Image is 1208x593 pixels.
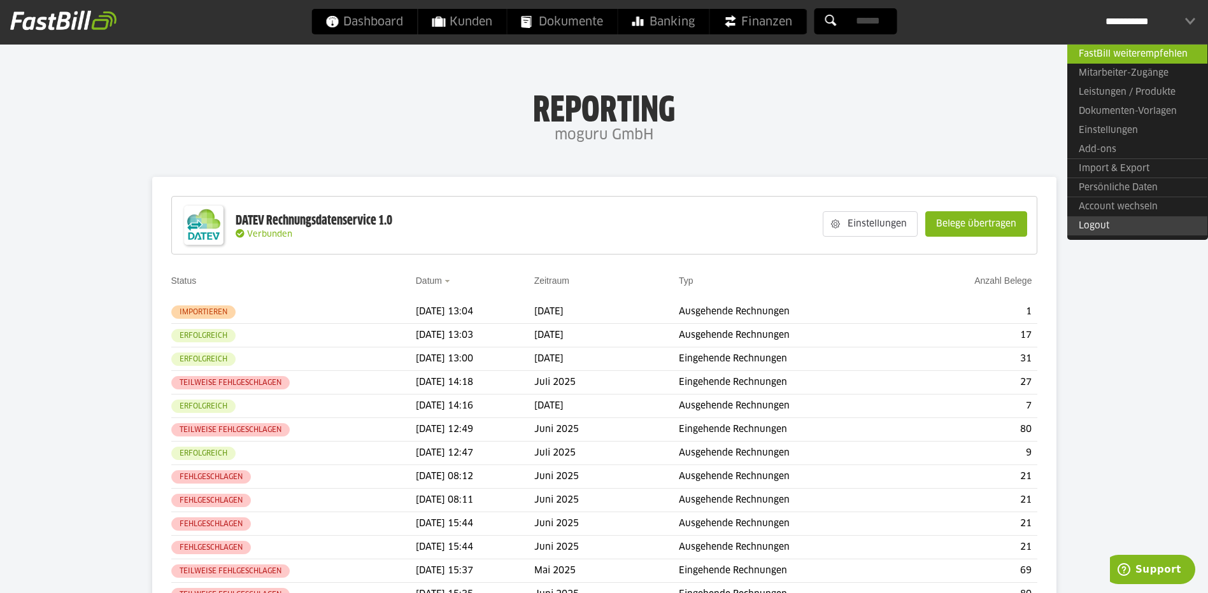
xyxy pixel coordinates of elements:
a: Anzahl Belege [974,276,1032,286]
img: fastbill_logo_white.png [10,10,117,31]
sl-badge: Teilweise fehlgeschlagen [171,376,290,389]
td: 9 [907,442,1037,465]
td: Ausgehende Rechnungen [679,394,907,418]
td: Juni 2025 [534,489,679,512]
a: Typ [679,276,693,286]
span: Kunden [432,9,492,34]
td: Juli 2025 [534,442,679,465]
td: [DATE] [534,347,679,371]
a: Zeitraum [534,276,569,286]
td: [DATE] 08:11 [416,489,534,512]
a: Kunden [418,9,506,34]
sl-badge: Fehlgeschlagen [171,494,251,507]
td: 1 [907,300,1037,324]
td: [DATE] 12:47 [416,442,534,465]
a: Account wechseln [1067,197,1207,216]
td: Ausgehende Rechnungen [679,300,907,324]
a: Banking [618,9,709,34]
td: 21 [907,512,1037,536]
a: Import & Export [1067,158,1207,178]
td: 21 [907,465,1037,489]
td: [DATE] 15:44 [416,512,534,536]
td: Eingehende Rechnungen [679,559,907,583]
td: 80 [907,418,1037,442]
sl-badge: Fehlgeschlagen [171,541,251,554]
td: Juni 2025 [534,418,679,442]
sl-badge: Erfolgreich [171,352,236,366]
td: Juni 2025 [534,536,679,559]
td: Juni 2025 [534,512,679,536]
td: Eingehende Rechnungen [679,371,907,394]
td: [DATE] 15:44 [416,536,534,559]
td: [DATE] 14:16 [416,394,534,418]
td: Mai 2025 [534,559,679,583]
td: [DATE] 13:04 [416,300,534,324]
a: Mitarbeiter-Zugänge [1067,64,1207,83]
h1: Reporting [127,90,1081,123]
a: Status [171,276,197,286]
td: 27 [907,371,1037,394]
td: [DATE] [534,394,679,418]
td: Juni 2025 [534,465,679,489]
td: 69 [907,559,1037,583]
a: Datum [416,276,442,286]
td: Ausgehende Rechnungen [679,465,907,489]
a: Finanzen [709,9,806,34]
td: [DATE] 08:12 [416,465,534,489]
td: [DATE] [534,300,679,324]
td: [DATE] 14:18 [416,371,534,394]
td: Eingehende Rechnungen [679,347,907,371]
iframe: Öffnet ein Widget, in dem Sie weitere Informationen finden [1110,555,1195,587]
a: Leistungen / Produkte [1067,83,1207,102]
td: Ausgehende Rechnungen [679,512,907,536]
sl-badge: Teilweise fehlgeschlagen [171,423,290,436]
div: DATEV Rechnungsdatenservice 1.0 [236,213,392,229]
a: Dokumenten-Vorlagen [1067,102,1207,121]
td: 31 [907,347,1037,371]
span: Verbunden [247,230,292,239]
sl-badge: Fehlgeschlagen [171,470,251,484]
a: Persönliche Daten [1067,178,1207,197]
td: [DATE] 13:00 [416,347,534,371]
a: Logout [1067,216,1207,235]
sl-badge: Erfolgreich [171,329,236,342]
img: DATEV-Datenservice Logo [178,200,229,251]
span: Dashboard [325,9,403,34]
td: Eingehende Rechnungen [679,418,907,442]
td: 21 [907,536,1037,559]
a: Dokumente [507,9,617,34]
sl-badge: Erfolgreich [171,400,236,413]
td: 17 [907,324,1037,347]
td: 21 [907,489,1037,512]
td: 7 [907,394,1037,418]
td: Ausgehende Rechnungen [679,442,907,465]
td: Juli 2025 [534,371,679,394]
td: [DATE] 13:03 [416,324,534,347]
td: [DATE] [534,324,679,347]
a: Einstellungen [1067,121,1207,140]
td: Ausgehende Rechnungen [679,489,907,512]
span: Dokumente [521,9,603,34]
sl-button: Belege übertragen [925,211,1027,237]
a: Dashboard [311,9,417,34]
img: sort_desc.gif [444,280,453,283]
td: [DATE] 15:37 [416,559,534,583]
sl-badge: Importieren [171,305,236,319]
sl-badge: Teilweise fehlgeschlagen [171,564,290,578]
td: [DATE] 12:49 [416,418,534,442]
a: FastBill weiterempfehlen [1067,44,1207,64]
sl-button: Einstellungen [823,211,918,237]
span: Banking [632,9,695,34]
a: Add-ons [1067,140,1207,159]
span: Finanzen [723,9,792,34]
td: Ausgehende Rechnungen [679,324,907,347]
td: Ausgehende Rechnungen [679,536,907,559]
sl-badge: Fehlgeschlagen [171,517,251,531]
sl-badge: Erfolgreich [171,447,236,460]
